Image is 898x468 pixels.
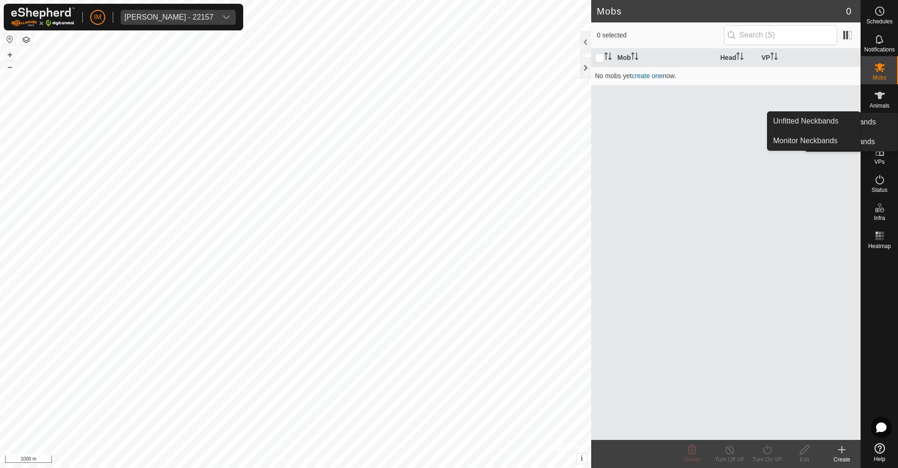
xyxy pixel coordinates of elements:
button: Map Layers [21,34,32,45]
p-sorticon: Activate to sort [604,54,612,61]
th: Head [717,49,758,67]
div: [PERSON_NAME] - 22157 [124,14,213,21]
a: Help [861,439,898,466]
div: Create [823,455,861,464]
a: create one [632,72,663,80]
span: Heatmap [868,243,891,249]
span: Delete [684,456,701,463]
button: i [577,453,587,464]
td: No mobs yet now. [591,66,861,85]
p-sorticon: Activate to sort [631,54,638,61]
a: Unfitted Neckbands [768,112,860,131]
span: VPs [874,159,884,165]
div: Turn Off VP [711,455,748,464]
span: Infra [874,215,885,221]
div: dropdown trigger [217,10,236,25]
img: Gallagher Logo [11,7,75,27]
span: 0 selected [597,30,724,40]
span: Monitor Neckbands [773,135,838,146]
h2: Mobs [597,6,846,17]
div: Turn On VP [748,455,786,464]
input: Search (S) [724,25,837,45]
span: IM [94,12,101,22]
span: Notifications [864,47,895,52]
span: Status [871,187,887,193]
div: Edit [786,455,823,464]
span: Javier Medrano Rodriguez - 22157 [121,10,217,25]
span: 0 [846,4,851,18]
button: – [4,61,15,73]
th: Mob [614,49,717,67]
span: Help [874,456,885,462]
span: Mobs [873,75,886,80]
span: i [581,454,583,462]
a: Monitor Neckbands [768,132,860,150]
p-sorticon: Activate to sort [736,54,744,61]
a: Contact Us [305,456,333,464]
span: Schedules [866,19,892,24]
a: Privacy Policy [259,456,294,464]
span: Unfitted Neckbands [773,116,839,127]
th: VP [758,49,861,67]
p-sorticon: Activate to sort [770,54,778,61]
button: Reset Map [4,34,15,45]
button: + [4,49,15,60]
span: Animals [869,103,890,109]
